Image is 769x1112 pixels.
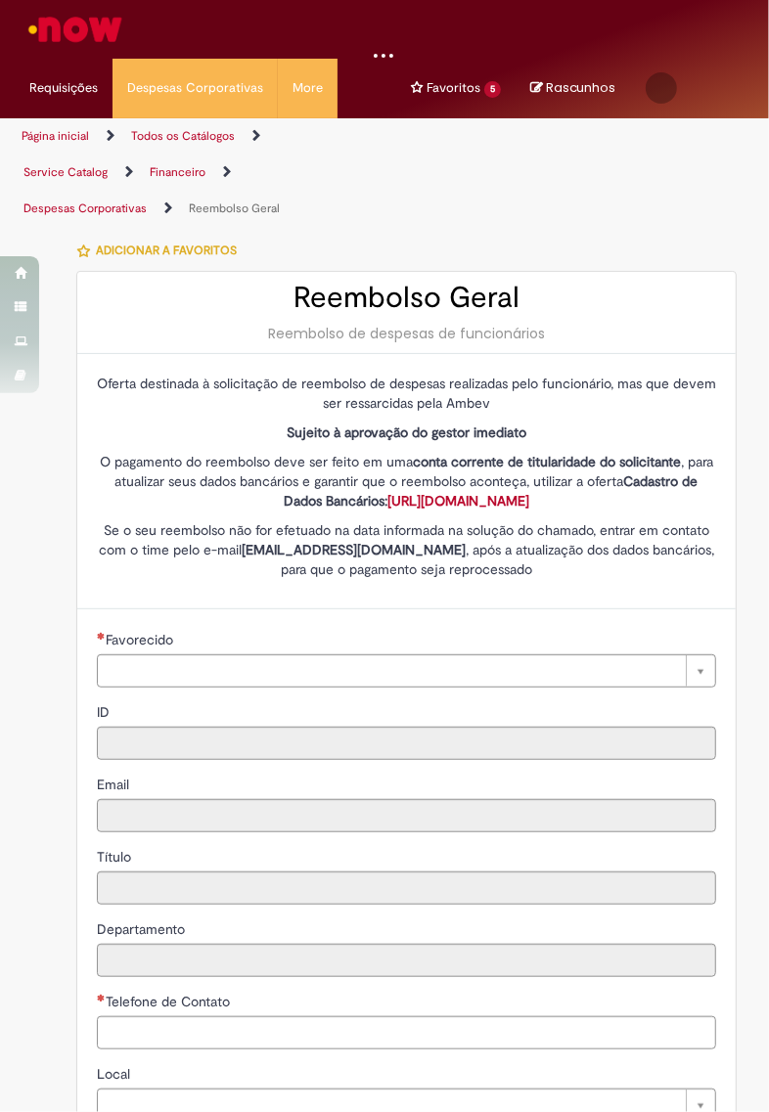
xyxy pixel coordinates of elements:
[97,994,106,1001] span: Obrigatório Preenchido
[97,374,716,413] p: Oferta destinada à solicitação de reembolso de despesas realizadas pelo funcionário, mas que deve...
[367,59,396,118] ul: Menu Cabeçalho
[396,59,516,117] a: Favoritos : 5
[287,423,526,441] strong: Sujeito à aprovação do gestor imediato
[278,59,338,118] ul: Menu Cabeçalho
[97,282,716,314] h2: Reembolso Geral
[97,703,113,721] span: Somente leitura - ID
[413,453,681,470] strong: conta corrente de titularidade do solicitante
[76,230,248,271] button: Adicionar a Favoritos
[97,324,716,343] div: Reembolso de despesas de funcionários
[97,452,716,511] p: O pagamento do reembolso deve ser feito em uma , para atualizar seus dados bancários e garantir q...
[22,128,89,144] a: Página inicial
[106,631,177,648] span: Necessários - Favorecido
[23,200,147,216] a: Despesas Corporativas
[15,59,113,117] a: Requisições : 0
[97,654,716,688] a: Limpar campo Favorecido
[278,59,338,117] a: More : 4
[97,776,133,793] span: Somente leitura - Email
[97,847,135,867] label: Somente leitura - Título
[97,632,106,640] span: Necessários
[530,78,616,97] a: No momento, sua lista de rascunhos tem 0 Itens
[97,848,135,866] span: Somente leitura - Título
[189,200,280,216] a: Reembolso Geral
[427,78,480,98] span: Favoritos
[242,541,466,558] strong: [EMAIL_ADDRESS][DOMAIN_NAME]
[284,472,699,510] strong: Cadastro de Dados Bancários:
[338,59,367,118] ul: Menu Cabeçalho
[113,59,278,117] a: Despesas Corporativas :
[97,520,716,579] p: Se o seu reembolso não for efetuado na data informada na solução do chamado, entrar em contato co...
[97,1016,716,1049] input: Telefone de Contato
[25,10,126,49] img: ServiceNow
[127,78,263,98] span: Despesas Corporativas
[15,118,370,227] ul: Trilhas de página
[97,920,189,938] span: Somente leitura - Departamento
[97,727,716,760] input: ID
[106,993,234,1010] span: Telefone de Contato
[113,59,278,118] ul: Menu Cabeçalho
[97,775,133,794] label: Somente leitura - Email
[23,164,108,180] a: Service Catalog
[97,871,716,905] input: Título
[293,78,323,98] span: More
[131,128,235,144] a: Todos os Catálogos
[150,164,205,180] a: Financeiro
[97,919,189,939] label: Somente leitura - Departamento
[29,78,98,98] span: Requisições
[387,492,529,510] a: [URL][DOMAIN_NAME]
[97,1065,134,1083] span: Local
[484,81,501,98] span: 5
[97,702,113,722] label: Somente leitura - ID
[96,243,237,258] span: Adicionar a Favoritos
[97,944,716,977] input: Departamento
[97,799,716,832] input: Email
[15,59,113,118] ul: Menu Cabeçalho
[546,78,616,97] span: Rascunhos
[396,59,516,118] ul: Menu Cabeçalho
